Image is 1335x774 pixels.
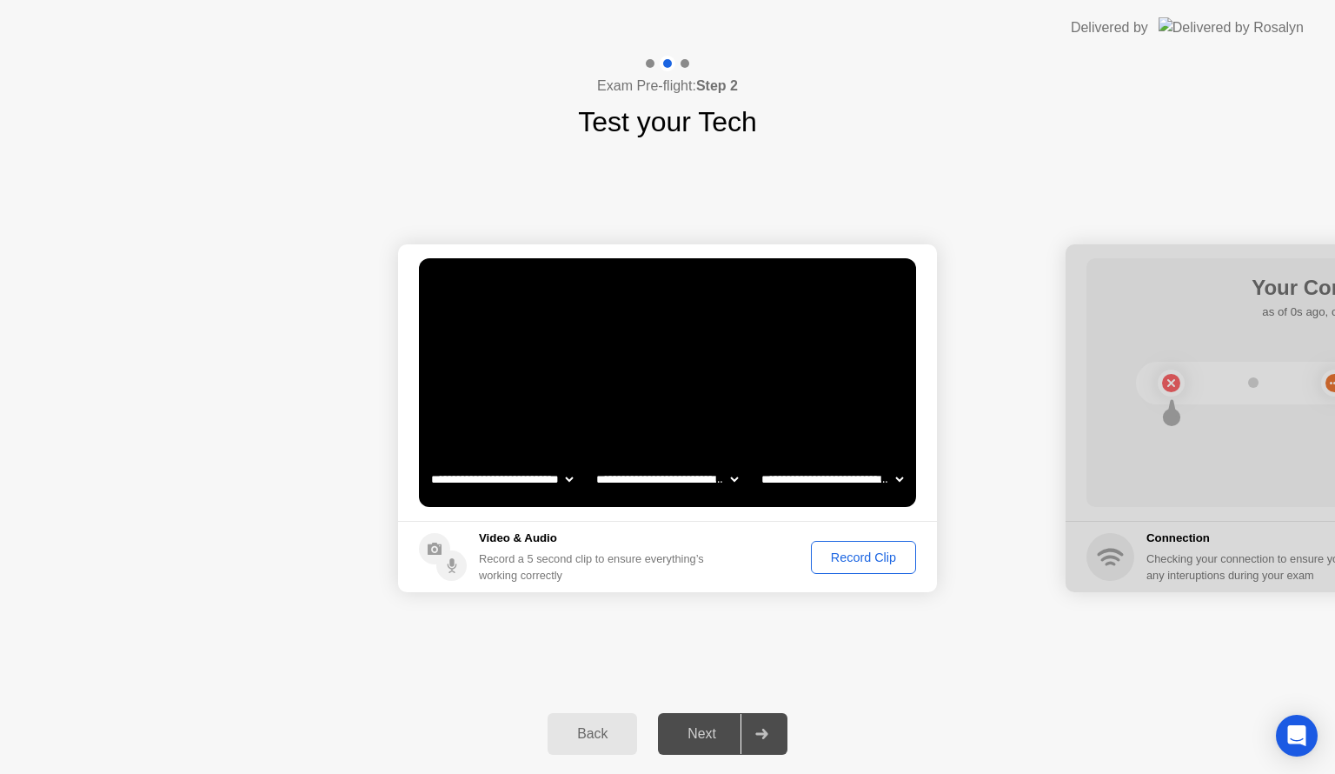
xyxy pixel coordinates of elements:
[593,462,741,497] select: Available speakers
[696,78,738,93] b: Step 2
[479,550,711,584] div: Record a 5 second clip to ensure everything’s working correctly
[663,726,741,742] div: Next
[811,541,916,574] button: Record Clip
[479,530,711,547] h5: Video & Audio
[578,101,757,143] h1: Test your Tech
[597,76,738,97] h4: Exam Pre-flight:
[1276,715,1318,757] div: Open Intercom Messenger
[1071,17,1148,38] div: Delivered by
[758,462,907,497] select: Available microphones
[548,713,637,755] button: Back
[428,462,576,497] select: Available cameras
[817,550,910,564] div: Record Clip
[1159,17,1304,37] img: Delivered by Rosalyn
[658,713,787,755] button: Next
[553,726,632,742] div: Back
